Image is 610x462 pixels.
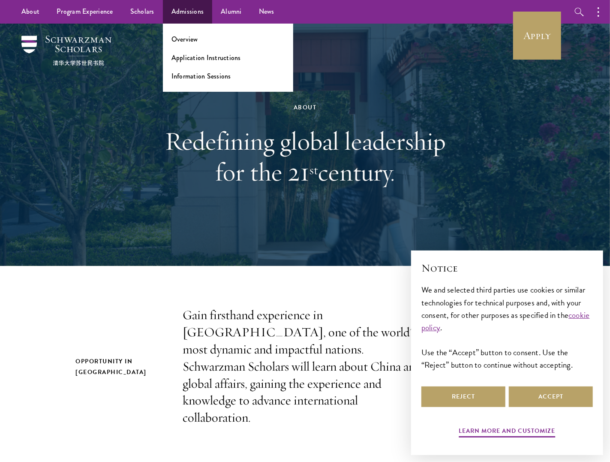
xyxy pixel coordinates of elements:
h2: Notice [421,261,593,275]
a: cookie policy [421,309,590,334]
button: Learn more and customize [459,426,556,439]
button: Accept [509,387,593,407]
sup: st [310,162,318,178]
a: Apply [513,12,561,60]
a: Application Instructions [171,53,241,63]
div: We and selected third parties use cookies or similar technologies for technical purposes and, wit... [421,284,593,371]
img: Schwarzman Scholars [21,36,111,66]
div: About [157,102,453,113]
a: Overview [171,34,198,44]
p: Gain firsthand experience in [GEOGRAPHIC_DATA], one of the world's most dynamic and impactful nat... [183,307,427,426]
button: Reject [421,387,505,407]
h1: Redefining global leadership for the 21 century. [157,126,453,187]
a: Information Sessions [171,71,231,81]
h2: Opportunity in [GEOGRAPHIC_DATA] [75,356,165,377]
